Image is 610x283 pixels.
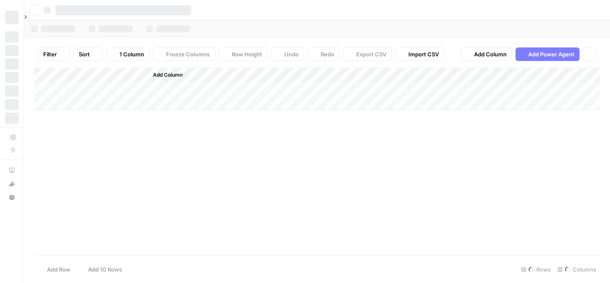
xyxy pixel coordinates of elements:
button: Undo [271,47,304,61]
span: Undo [284,50,299,58]
div: Columns [554,263,600,276]
span: Redo [321,50,334,58]
button: Add Power Agent [516,47,579,61]
button: Import CSV [395,47,444,61]
button: Redo [308,47,340,61]
span: 1 Column [119,50,144,58]
span: Filter [43,50,57,58]
div: What's new? [6,178,18,190]
button: Add Column [461,47,512,61]
button: What's new? [5,177,19,191]
span: Add Row [47,265,70,274]
a: AirOps Academy [5,164,19,177]
span: Add 10 Rows [88,265,122,274]
span: Export CSV [356,50,386,58]
button: Add Row [34,263,75,276]
button: Add 10 Rows [75,263,127,276]
span: Add Column [474,50,507,58]
button: Row Height [219,47,268,61]
button: Freeze Columns [153,47,215,61]
button: Filter [38,47,70,61]
span: Sort [79,50,90,58]
button: Help + Support [5,191,19,204]
span: Freeze Columns [166,50,210,58]
span: Import CSV [408,50,439,58]
button: 1 Column [106,47,150,61]
span: Row Height [232,50,262,58]
span: Add Column [153,71,183,79]
button: Sort [73,47,103,61]
button: Add Column [142,69,186,80]
span: Add Power Agent [528,50,574,58]
button: Export CSV [343,47,392,61]
div: Rows [518,263,554,276]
